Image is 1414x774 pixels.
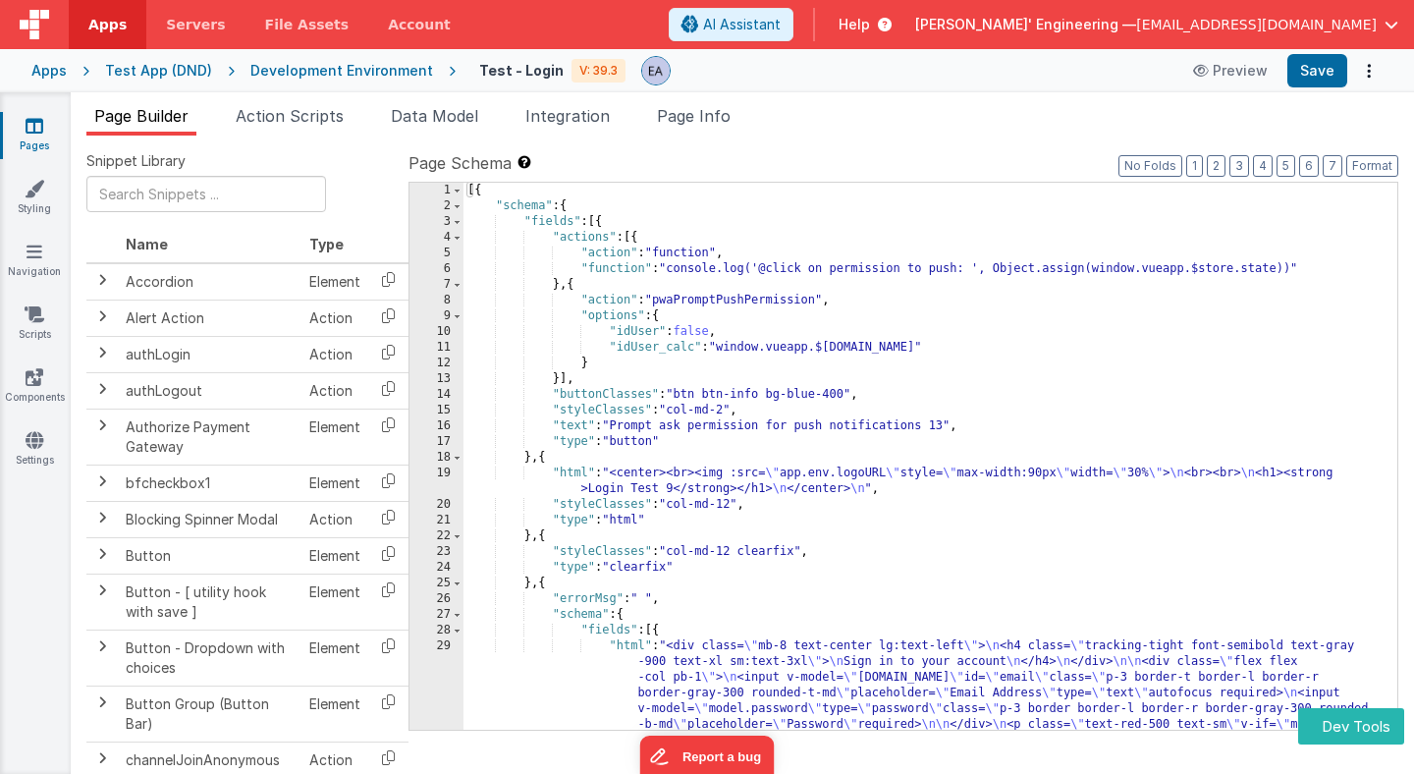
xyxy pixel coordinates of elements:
td: Action [301,300,368,336]
div: 12 [409,356,463,371]
td: bfcheckbox1 [118,465,301,501]
span: Snippet Library [86,151,186,171]
div: 18 [409,450,463,466]
span: Apps [88,15,127,34]
div: 3 [409,214,463,230]
button: 6 [1299,155,1319,177]
span: Name [126,236,168,252]
div: Development Environment [250,61,433,81]
td: Element [301,574,368,630]
td: Action [301,501,368,537]
span: Page Schema [408,151,512,175]
button: 1 [1186,155,1203,177]
td: Accordion [118,263,301,301]
button: 3 [1229,155,1249,177]
div: 20 [409,497,463,513]
span: Action Scripts [236,106,344,126]
button: [PERSON_NAME]' Engineering — [EMAIL_ADDRESS][DOMAIN_NAME] [915,15,1398,34]
td: Element [301,686,368,742]
td: Action [301,336,368,372]
button: No Folds [1118,155,1182,177]
div: V: 39.3 [571,59,625,83]
button: Options [1355,57,1383,84]
span: Integration [525,106,610,126]
div: 21 [409,513,463,528]
button: Format [1346,155,1398,177]
img: 22247776540210b1b2aca0d8fc1ec16c [642,57,670,84]
div: 11 [409,340,463,356]
div: 13 [409,371,463,387]
td: Element [301,465,368,501]
div: 28 [409,623,463,638]
div: 16 [409,418,463,434]
div: Test App (DND) [105,61,212,81]
button: Save [1287,54,1347,87]
div: Apps [31,61,67,81]
span: Page Info [657,106,731,126]
button: Preview [1181,55,1279,86]
button: AI Assistant [669,8,793,41]
div: 14 [409,387,463,403]
span: [PERSON_NAME]' Engineering — [915,15,1136,34]
div: 17 [409,434,463,450]
button: Dev Tools [1298,708,1404,745]
td: Button Group (Button Bar) [118,686,301,742]
td: Blocking Spinner Modal [118,501,301,537]
h4: Test - Login [479,63,564,78]
span: Data Model [391,106,478,126]
button: 7 [1323,155,1342,177]
div: 4 [409,230,463,246]
td: Element [301,263,368,301]
td: Action [301,372,368,409]
div: 15 [409,403,463,418]
button: 5 [1277,155,1295,177]
span: Page Builder [94,106,189,126]
span: Servers [166,15,225,34]
div: 7 [409,277,463,293]
td: Alert Action [118,300,301,336]
span: File Assets [265,15,350,34]
span: AI Assistant [703,15,781,34]
div: 25 [409,576,463,591]
td: authLogin [118,336,301,372]
button: 4 [1253,155,1273,177]
td: Element [301,630,368,686]
input: Search Snippets ... [86,176,326,212]
td: Button - [ utility hook with save ] [118,574,301,630]
div: 6 [409,261,463,277]
div: 9 [409,308,463,324]
td: Element [301,537,368,574]
div: 23 [409,544,463,560]
div: 27 [409,607,463,623]
div: 10 [409,324,463,340]
div: 22 [409,528,463,544]
div: 8 [409,293,463,308]
button: 2 [1207,155,1225,177]
span: [EMAIL_ADDRESS][DOMAIN_NAME] [1136,15,1377,34]
td: Authorize Payment Gateway [118,409,301,465]
td: authLogout [118,372,301,409]
div: 26 [409,591,463,607]
span: Help [839,15,870,34]
span: Type [309,236,344,252]
div: 19 [409,466,463,497]
div: 2 [409,198,463,214]
td: Button - Dropdown with choices [118,630,301,686]
td: Button [118,537,301,574]
div: 5 [409,246,463,261]
div: 1 [409,183,463,198]
td: Element [301,409,368,465]
div: 24 [409,560,463,576]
